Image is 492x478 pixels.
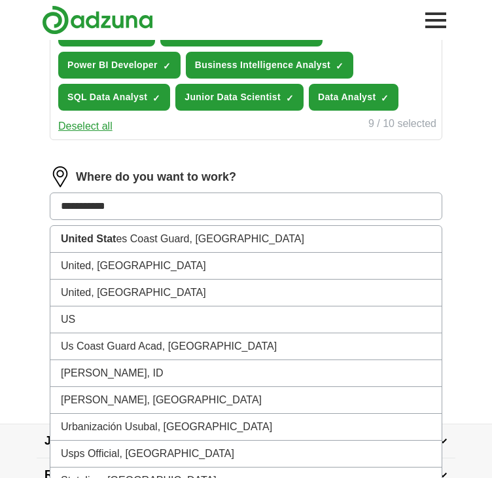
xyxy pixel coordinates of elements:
span: Power BI Developer [67,58,158,72]
span: Junior Data Scientist [184,90,281,104]
li: United, [GEOGRAPHIC_DATA] [50,280,442,306]
li: Urbanización Usubal, [GEOGRAPHIC_DATA] [50,414,442,441]
button: Power BI Developer✓ [58,52,181,79]
img: location.png [50,166,71,187]
img: toggle icon [438,438,448,444]
button: Deselect all [58,119,113,134]
li: United, [GEOGRAPHIC_DATA] [50,253,442,280]
span: Business Intelligence Analyst [195,58,330,72]
span: SQL Data Analyst [67,90,147,104]
li: [PERSON_NAME], [GEOGRAPHIC_DATA] [50,387,442,414]
label: Where do you want to work? [76,168,236,186]
span: ✓ [286,93,294,103]
button: Toggle main navigation menu [421,6,450,35]
img: Adzuna logo [42,5,153,35]
button: SQL Data Analyst✓ [58,84,170,111]
li: Usps Official, [GEOGRAPHIC_DATA] [50,441,442,468]
li: US [50,306,442,333]
span: ✓ [336,61,343,71]
span: ✓ [152,93,160,103]
li: Us Coast Guard Acad, [GEOGRAPHIC_DATA] [50,333,442,360]
button: Junior Data Scientist✓ [175,84,304,111]
li: es Coast Guard, [GEOGRAPHIC_DATA] [50,226,442,253]
span: Data Analyst [318,90,376,104]
div: 9 / 10 selected [368,116,436,134]
button: Data Analyst✓ [309,84,399,111]
span: ✓ [381,93,389,103]
span: ✓ [163,61,171,71]
span: Jobseekers [44,432,109,450]
button: Business Intelligence Analyst✓ [186,52,353,79]
li: [PERSON_NAME], ID [50,360,442,387]
img: toggle icon [438,472,448,478]
strong: United Stat [61,233,116,244]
